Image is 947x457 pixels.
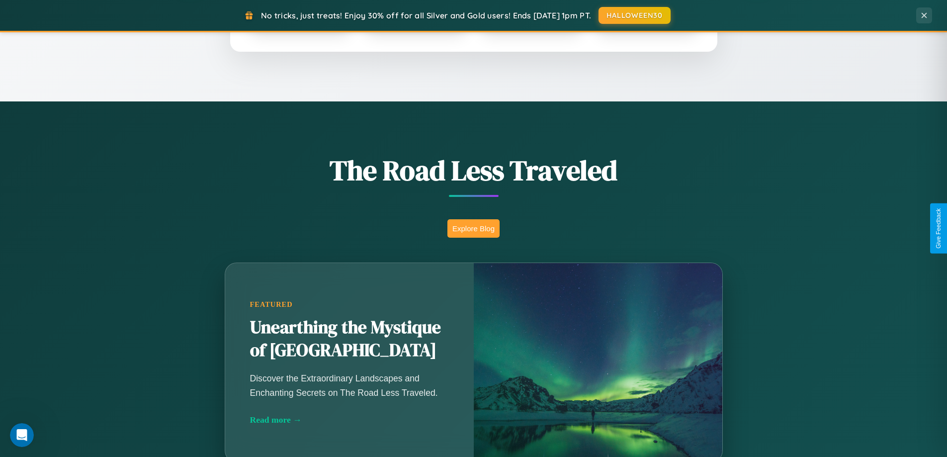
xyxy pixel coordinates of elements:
div: Give Feedback [935,208,942,249]
button: Explore Blog [447,219,500,238]
div: Read more → [250,415,449,425]
h2: Unearthing the Mystique of [GEOGRAPHIC_DATA] [250,316,449,362]
div: Featured [250,300,449,309]
button: HALLOWEEN30 [599,7,671,24]
h1: The Road Less Traveled [175,151,772,189]
p: Discover the Extraordinary Landscapes and Enchanting Secrets on The Road Less Traveled. [250,371,449,399]
span: No tricks, just treats! Enjoy 30% off for all Silver and Gold users! Ends [DATE] 1pm PT. [261,10,591,20]
iframe: Intercom live chat [10,423,34,447]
